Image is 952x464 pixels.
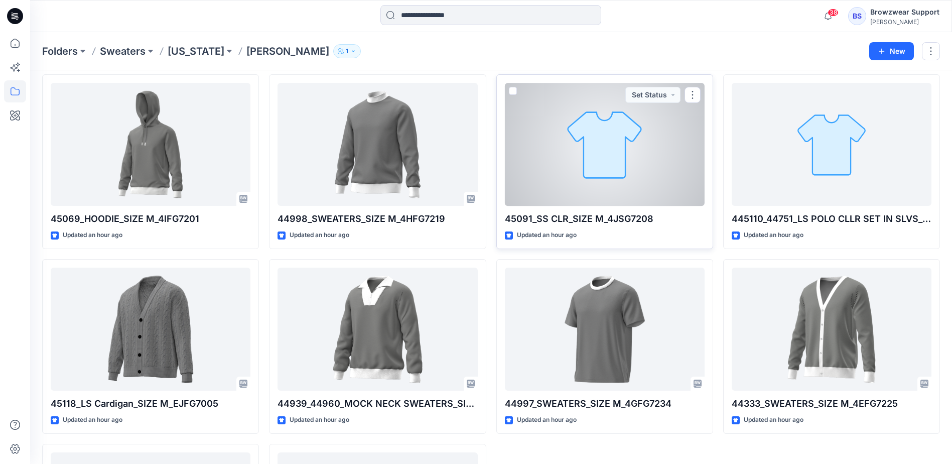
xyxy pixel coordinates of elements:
a: 45091_SS CLR_SIZE M_4JSG7208 [505,83,705,206]
p: 44333_SWEATERS_SIZE M_4EFG7225 [732,397,931,411]
a: 44997_SWEATERS_SIZE M_4GFG7234 [505,268,705,391]
div: Browzwear Support [870,6,939,18]
p: Updated an hour ago [63,230,122,241]
a: 44939_44960_MOCK NECK SWEATERS_SIZE M_4HFG7212 [278,268,477,391]
div: BS [848,7,866,25]
a: Sweaters [100,44,146,58]
a: 445110_44751_LS POLO CLLR SET IN SLVS_SIZE M_4EFG7224 [732,83,931,206]
p: Updated an hour ago [517,230,577,241]
a: Folders [42,44,78,58]
p: 445110_44751_LS POLO CLLR SET IN SLVS_SIZE M_4EFG7224 [732,212,931,226]
p: Updated an hour ago [290,230,349,241]
a: 45118_LS Cardigan_SIZE M_EJFG7005 [51,268,250,391]
p: Updated an hour ago [290,415,349,425]
a: 44998_SWEATERS_SIZE M_4HFG7219 [278,83,477,206]
p: 45091_SS CLR_SIZE M_4JSG7208 [505,212,705,226]
a: [US_STATE] [168,44,224,58]
p: Updated an hour ago [63,415,122,425]
p: 44997_SWEATERS_SIZE M_4GFG7234 [505,397,705,411]
p: Updated an hour ago [517,415,577,425]
p: [PERSON_NAME] [246,44,329,58]
a: 44333_SWEATERS_SIZE M_4EFG7225 [732,268,931,391]
p: Updated an hour ago [744,415,803,425]
a: 45069_HOODIE_SIZE M_4IFG7201 [51,83,250,206]
div: [PERSON_NAME] [870,18,939,26]
button: 1 [333,44,361,58]
p: 44939_44960_MOCK NECK SWEATERS_SIZE M_4HFG7212 [278,397,477,411]
p: 44998_SWEATERS_SIZE M_4HFG7219 [278,212,477,226]
span: 38 [828,9,839,17]
button: New [869,42,914,60]
p: 45118_LS Cardigan_SIZE M_EJFG7005 [51,397,250,411]
p: 45069_HOODIE_SIZE M_4IFG7201 [51,212,250,226]
p: 1 [346,46,348,57]
p: Updated an hour ago [744,230,803,241]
